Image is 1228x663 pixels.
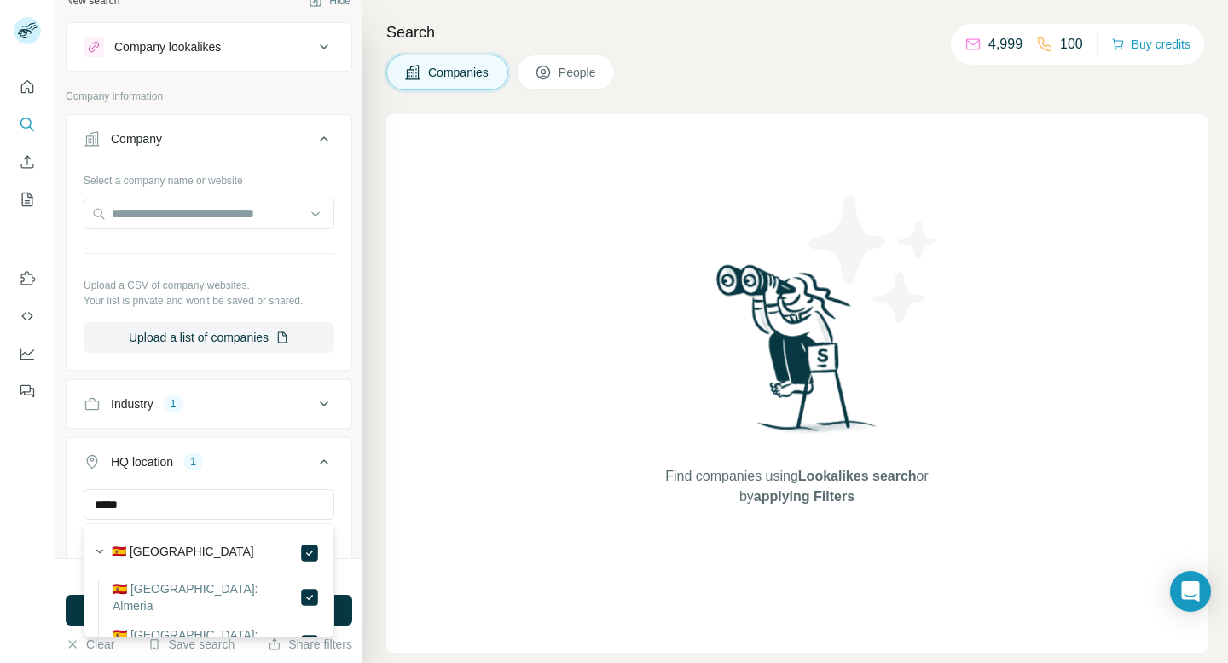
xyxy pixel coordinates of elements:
[66,636,114,653] button: Clear
[84,322,334,353] button: Upload a list of companies
[114,38,221,55] div: Company lookalikes
[111,395,153,412] div: Industry
[148,636,235,653] button: Save search
[14,147,41,177] button: Enrich CSV
[14,72,41,102] button: Quick start
[67,26,351,67] button: Company lookalikes
[660,466,933,507] span: Find companies using or by
[113,580,299,614] label: 🇪🇸 [GEOGRAPHIC_DATA]: Almeria
[67,118,351,166] button: Company
[1060,34,1083,55] p: 100
[164,396,183,412] div: 1
[709,260,886,450] img: Surfe Illustration - Woman searching with binoculars
[84,278,334,293] p: Upload a CSV of company websites.
[66,89,352,104] p: Company information
[798,469,917,483] span: Lookalikes search
[988,34,1022,55] p: 4,999
[268,636,352,653] button: Share filters
[14,263,41,294] button: Use Surfe on LinkedIn
[14,301,41,331] button: Use Surfe API
[797,182,951,336] img: Surfe Illustration - Stars
[84,166,334,188] div: Select a company name or website
[14,109,41,140] button: Search
[67,441,351,489] button: HQ location1
[183,454,203,470] div: 1
[67,383,351,424] button: Industry1
[14,184,41,215] button: My lists
[112,543,254,563] label: 🇪🇸 [GEOGRAPHIC_DATA]
[14,338,41,369] button: Dashboard
[84,293,334,308] p: Your list is private and won't be saved or shared.
[111,130,162,147] div: Company
[754,489,854,504] span: applying Filters
[111,453,173,470] div: HQ location
[1170,571,1211,612] div: Open Intercom Messenger
[113,626,299,660] label: 🇪🇸 [GEOGRAPHIC_DATA]: [GEOGRAPHIC_DATA]
[14,376,41,406] button: Feedback
[1111,32,1190,56] button: Buy credits
[66,595,352,626] button: Run search
[428,64,490,81] span: Companies
[386,20,1208,44] h4: Search
[559,64,598,81] span: People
